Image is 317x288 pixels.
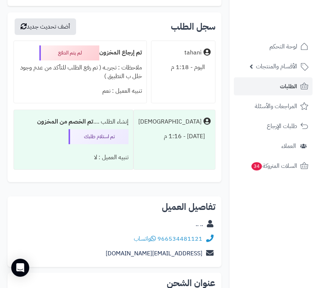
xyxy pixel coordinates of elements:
[157,234,202,243] a: 966534481121
[11,259,29,277] div: Open Intercom Messenger
[37,117,93,126] b: تم الخصم من المخزون
[280,81,297,92] span: الطلبات
[171,22,215,31] h3: سجل الطلب
[234,137,313,155] a: العملاء
[138,129,211,144] div: [DATE] - 1:16 م
[18,60,142,84] div: ملاحظات : تجربــه ( تم رفع الطلب للتأكد من عدم وجود خلل ب التطبيق )
[196,220,203,229] a: .. ..
[69,129,129,144] div: تم استلام طلبك
[138,118,202,126] div: [DEMOGRAPHIC_DATA]
[106,249,202,258] a: [EMAIL_ADDRESS][DOMAIN_NAME]
[234,38,313,56] a: لوحة التحكم
[234,97,313,115] a: المراجعات والأسئلة
[15,18,76,35] button: أضف تحديث جديد
[234,77,313,95] a: الطلبات
[251,162,262,170] span: 34
[234,157,313,175] a: السلات المتروكة34
[99,48,142,57] b: تم إرجاع المخزون
[156,60,211,75] div: اليوم - 1:18 م
[281,141,296,151] span: العملاء
[13,202,215,211] h2: تفاصيل العميل
[18,150,129,165] div: تنبيه العميل : لا
[13,279,215,288] h2: عنوان الشحن
[267,121,297,131] span: طلبات الإرجاع
[269,41,297,52] span: لوحة التحكم
[39,45,99,60] div: لم يتم الدفع
[134,234,156,243] a: واتساب
[255,101,297,112] span: المراجعات والأسئلة
[256,61,297,72] span: الأقسام والمنتجات
[18,115,129,129] div: إنشاء الطلب ....
[18,84,142,98] div: تنبيه العميل : نعم
[251,161,297,171] span: السلات المتروكة
[184,48,202,57] div: tahani
[234,117,313,135] a: طلبات الإرجاع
